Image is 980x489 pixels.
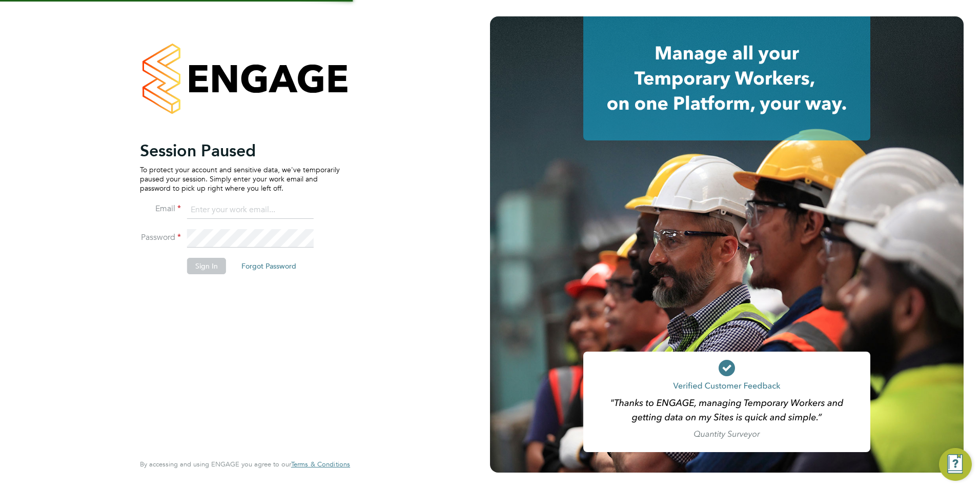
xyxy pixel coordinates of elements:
span: By accessing and using ENGAGE you agree to our [140,460,350,468]
label: Email [140,203,181,214]
input: Enter your work email... [187,201,314,219]
button: Sign In [187,258,226,274]
label: Password [140,232,181,243]
h2: Session Paused [140,140,340,161]
a: Terms & Conditions [291,460,350,468]
p: To protect your account and sensitive data, we've temporarily paused your session. Simply enter y... [140,165,340,193]
button: Engage Resource Center [939,448,972,481]
button: Forgot Password [233,258,304,274]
